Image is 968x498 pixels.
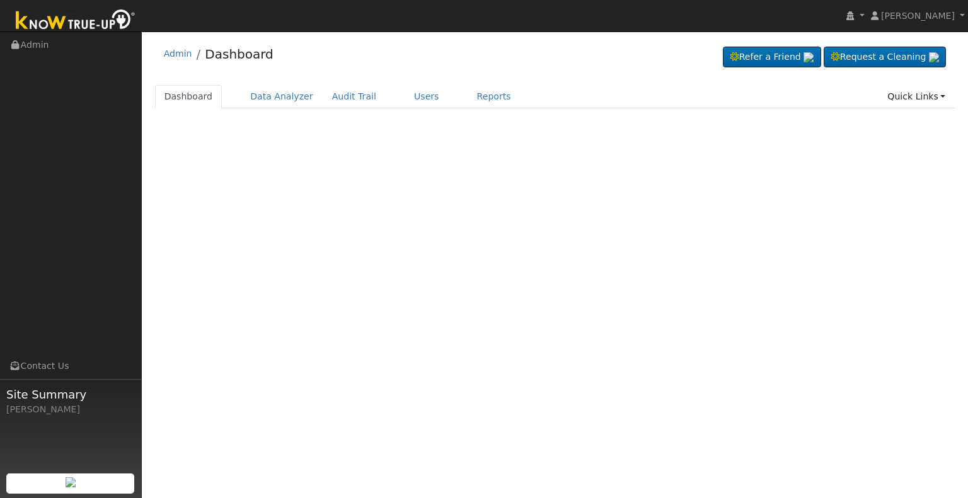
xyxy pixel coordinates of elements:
img: retrieve [804,52,814,62]
a: Request a Cleaning [824,47,946,68]
div: [PERSON_NAME] [6,403,135,416]
a: Refer a Friend [723,47,821,68]
img: retrieve [929,52,939,62]
a: Audit Trail [323,85,386,108]
img: retrieve [66,477,76,487]
span: Site Summary [6,386,135,403]
a: Reports [468,85,521,108]
a: Users [405,85,449,108]
img: Know True-Up [9,7,142,35]
a: Admin [164,48,192,59]
a: Dashboard [155,85,222,108]
a: Quick Links [878,85,955,108]
a: Dashboard [205,47,274,62]
a: Data Analyzer [241,85,323,108]
span: [PERSON_NAME] [881,11,955,21]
